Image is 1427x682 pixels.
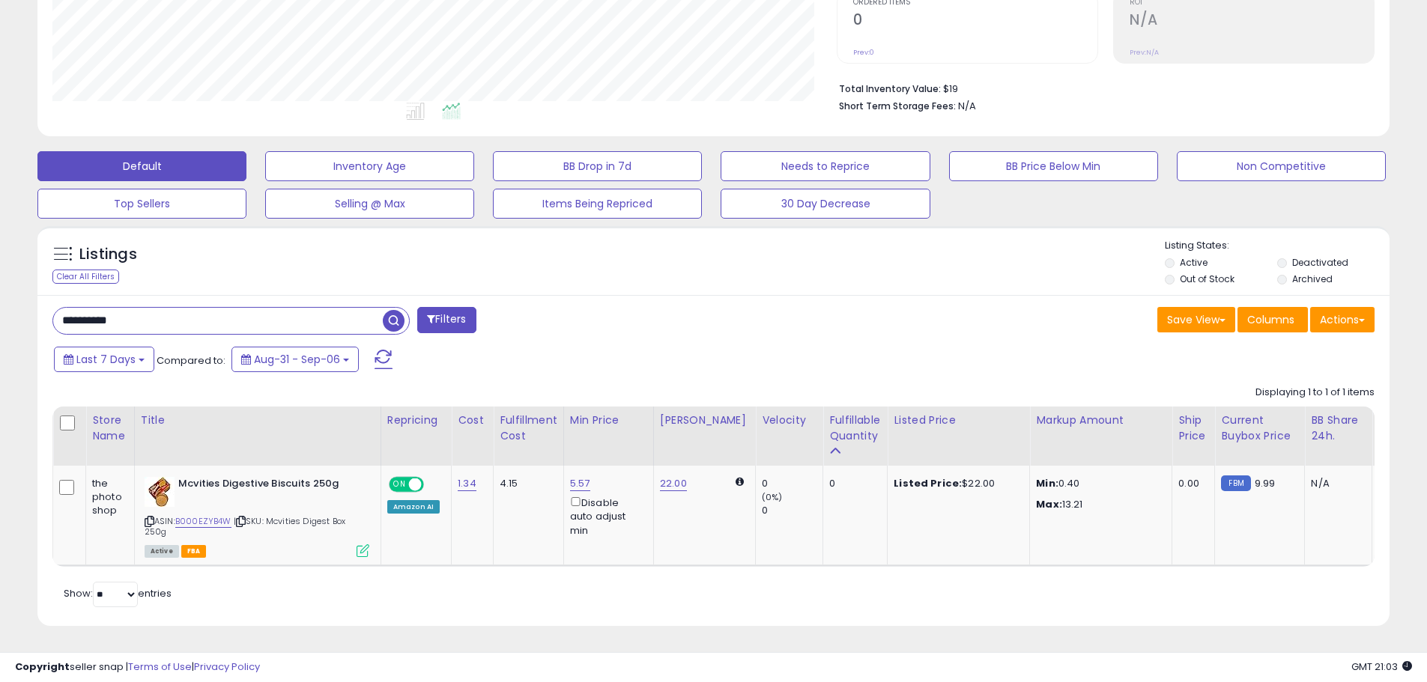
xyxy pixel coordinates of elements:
[265,151,474,181] button: Inventory Age
[390,478,409,491] span: ON
[853,11,1097,31] h2: 0
[493,151,702,181] button: BB Drop in 7d
[92,477,123,518] div: the photo shop
[1255,386,1375,400] div: Displaying 1 to 1 of 1 items
[839,100,956,112] b: Short Term Storage Fees:
[254,352,340,367] span: Aug-31 - Sep-06
[1165,239,1390,253] p: Listing States:
[949,151,1158,181] button: BB Price Below Min
[141,412,375,428] div: Title
[853,48,874,57] small: Prev: 0
[894,476,962,490] b: Listed Price:
[1157,307,1235,332] button: Save View
[181,545,207,558] span: FBA
[145,477,175,507] img: 51r8rIuzF6L._SL40_.jpg
[1292,256,1348,269] label: Deactivated
[54,347,154,372] button: Last 7 Days
[1036,412,1166,428] div: Markup Amount
[1036,477,1160,490] p: 0.40
[1130,11,1374,31] h2: N/A
[458,412,487,428] div: Cost
[387,412,445,428] div: Repricing
[500,477,552,490] div: 4.15
[1178,477,1203,490] div: 0.00
[762,477,822,490] div: 0
[1036,476,1058,490] strong: Min:
[829,477,876,490] div: 0
[1311,412,1366,444] div: BB Share 24h.
[1178,412,1208,444] div: Ship Price
[1311,477,1360,490] div: N/A
[1180,256,1208,269] label: Active
[265,189,474,219] button: Selling @ Max
[894,477,1018,490] div: $22.00
[79,244,137,265] h5: Listings
[500,412,557,444] div: Fulfillment Cost
[145,477,369,555] div: ASIN:
[1237,307,1308,332] button: Columns
[1221,412,1298,444] div: Current Buybox Price
[894,412,1023,428] div: Listed Price
[1130,48,1159,57] small: Prev: N/A
[64,586,172,600] span: Show: entries
[570,494,642,538] div: Disable auto adjust min
[15,660,260,675] div: seller snap | |
[660,476,687,491] a: 22.00
[178,477,360,495] b: Mcvities Digestive Biscuits 250g
[458,476,476,491] a: 1.34
[570,412,647,428] div: Min Price
[1351,660,1412,674] span: 2025-09-15 21:03 GMT
[1180,273,1234,285] label: Out of Stock
[721,189,930,219] button: 30 Day Decrease
[829,412,881,444] div: Fulfillable Quantity
[762,504,822,517] div: 0
[175,515,231,528] a: B000EZYB4W
[1310,307,1375,332] button: Actions
[1292,273,1333,285] label: Archived
[1036,498,1160,511] p: 13.21
[37,151,246,181] button: Default
[721,151,930,181] button: Needs to Reprice
[958,99,976,113] span: N/A
[128,660,192,674] a: Terms of Use
[1036,497,1062,511] strong: Max:
[145,545,179,558] span: All listings currently available for purchase on Amazon
[157,353,225,368] span: Compared to:
[417,307,476,333] button: Filters
[1177,151,1386,181] button: Non Competitive
[92,412,128,444] div: Store Name
[52,270,119,284] div: Clear All Filters
[839,79,1363,97] li: $19
[660,412,749,428] div: [PERSON_NAME]
[762,412,816,428] div: Velocity
[76,352,136,367] span: Last 7 Days
[1221,475,1250,491] small: FBM
[762,491,783,503] small: (0%)
[387,500,440,514] div: Amazon AI
[422,478,446,491] span: OFF
[570,476,590,491] a: 5.57
[1247,312,1294,327] span: Columns
[839,82,941,95] b: Total Inventory Value:
[37,189,246,219] button: Top Sellers
[194,660,260,674] a: Privacy Policy
[231,347,359,372] button: Aug-31 - Sep-06
[1255,476,1276,490] span: 9.99
[145,515,345,538] span: | SKU: Mcvities Digest Box 250g
[15,660,70,674] strong: Copyright
[493,189,702,219] button: Items Being Repriced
